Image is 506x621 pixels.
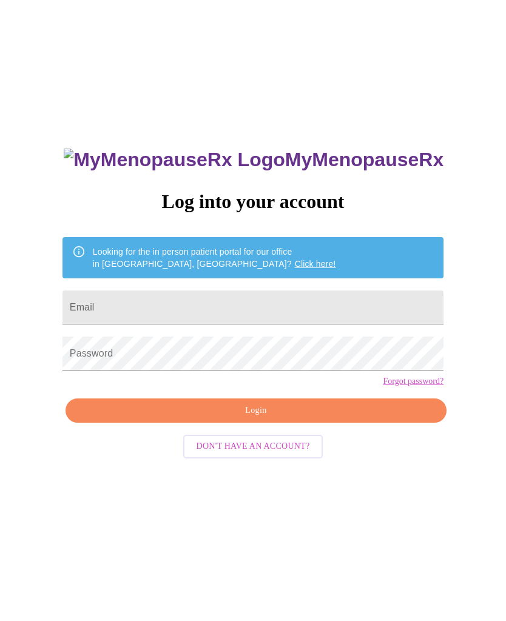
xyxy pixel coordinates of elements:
button: Don't have an account? [183,435,323,458]
button: Login [66,398,447,423]
a: Forgot password? [383,377,444,386]
a: Don't have an account? [180,440,326,451]
img: MyMenopauseRx Logo [64,149,285,171]
h3: MyMenopauseRx [64,149,444,171]
div: Looking for the in person patient portal for our office in [GEOGRAPHIC_DATA], [GEOGRAPHIC_DATA]? [93,241,336,275]
h3: Log into your account [62,190,444,213]
span: Don't have an account? [197,439,310,454]
a: Click here! [295,259,336,269]
span: Login [79,403,433,418]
